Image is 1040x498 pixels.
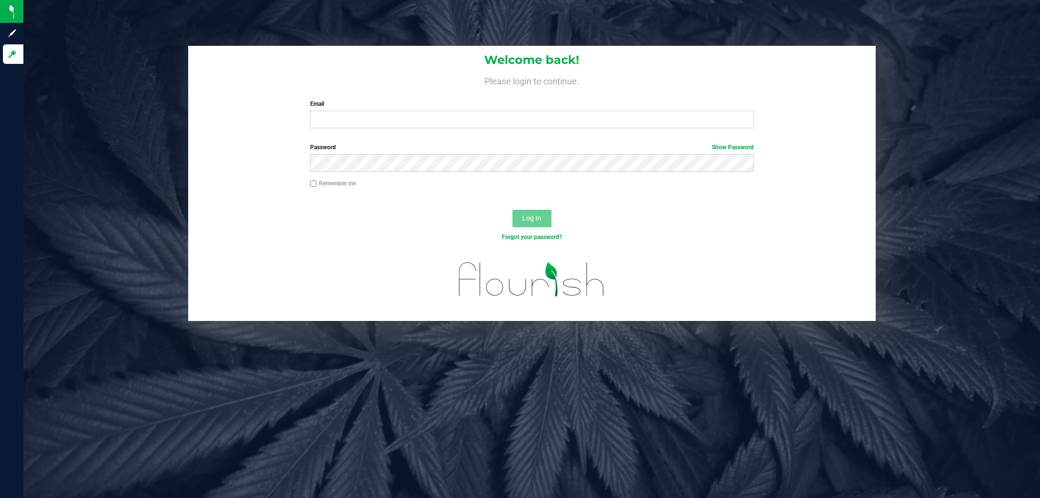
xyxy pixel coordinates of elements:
[188,74,876,86] h4: Please login to continue.
[7,49,17,59] inline-svg: Log in
[512,210,551,227] button: Log In
[310,100,754,108] label: Email
[712,144,754,151] a: Show Password
[310,179,356,188] label: Remember me
[446,252,618,307] img: flourish_logo.svg
[310,180,317,187] input: Remember me
[522,214,541,222] span: Log In
[7,28,17,38] inline-svg: Sign up
[188,54,876,66] h1: Welcome back!
[310,144,336,151] span: Password
[502,234,562,240] a: Forgot your password?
